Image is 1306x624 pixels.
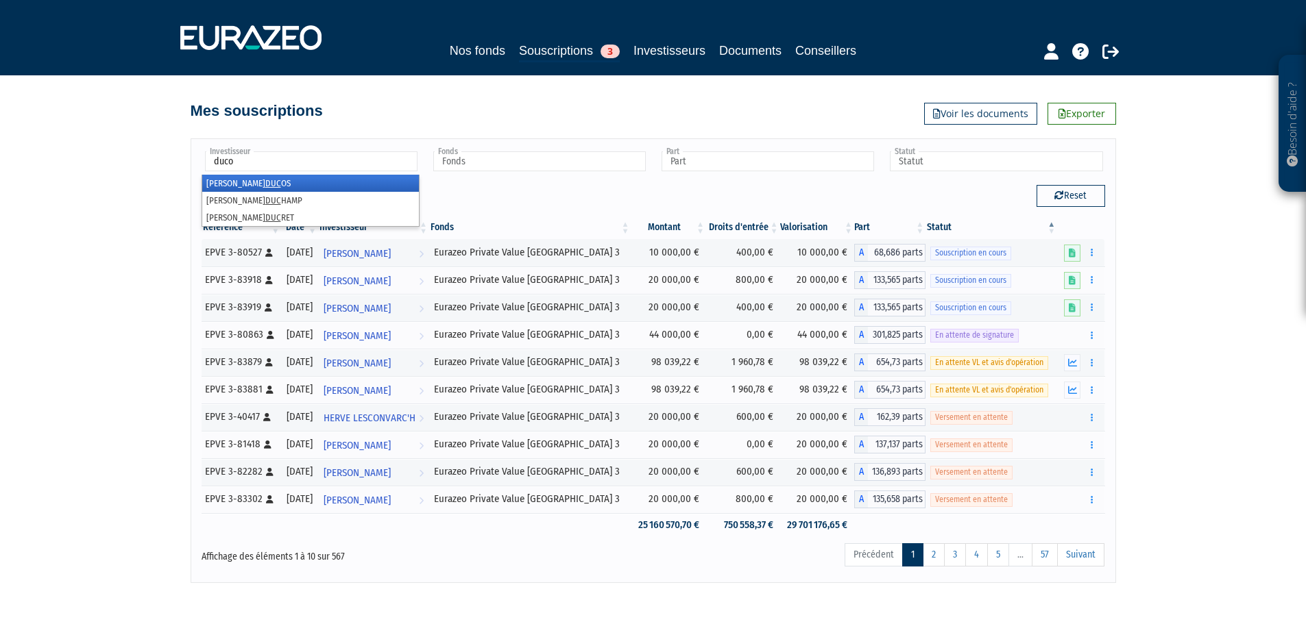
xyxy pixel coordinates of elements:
i: [Français] Personne physique [265,303,272,312]
td: 20 000,00 € [780,486,854,513]
td: 98 039,22 € [780,349,854,376]
span: En attente VL et avis d'opération [930,384,1048,397]
div: Eurazeo Private Value [GEOGRAPHIC_DATA] 3 [434,245,626,260]
th: Part: activer pour trier la colonne par ordre croissant [854,216,926,239]
td: 1 960,78 € [706,376,779,403]
div: Eurazeo Private Value [GEOGRAPHIC_DATA] 3 [434,300,626,314]
p: Besoin d'aide ? [1285,62,1301,186]
td: 44 000,00 € [780,321,854,349]
a: [PERSON_NAME] [318,266,429,294]
a: 2 [923,543,945,566]
span: 3 [601,45,620,58]
span: A [854,326,868,344]
div: A - Eurazeo Private Value Europe 3 [854,408,926,426]
a: Documents [719,41,782,60]
div: A - Eurazeo Private Value Europe 3 [854,244,926,262]
td: 20 000,00 € [780,403,854,431]
a: Suivant [1057,543,1104,566]
span: Versement en attente [930,493,1013,506]
div: Eurazeo Private Value [GEOGRAPHIC_DATA] 3 [434,492,626,506]
th: Référence : activer pour trier la colonne par ordre croissant [202,216,282,239]
i: [Français] Personne physique [265,358,273,366]
i: [Français] Personne physique [264,440,271,449]
td: 800,00 € [706,266,779,294]
a: Conseillers [795,41,856,60]
td: 20 000,00 € [631,403,707,431]
th: Montant: activer pour trier la colonne par ordre croissant [631,216,707,239]
td: 400,00 € [706,239,779,266]
span: [PERSON_NAME] [324,269,391,294]
li: [PERSON_NAME] OS [202,175,419,192]
span: [PERSON_NAME] [324,378,391,403]
span: 136,893 parts [868,463,926,481]
th: Droits d'entrée: activer pour trier la colonne par ordre croissant [706,216,779,239]
td: 20 000,00 € [780,266,854,294]
td: 400,00 € [706,294,779,321]
td: 98 039,22 € [631,349,707,376]
div: Eurazeo Private Value [GEOGRAPHIC_DATA] 3 [434,327,626,342]
th: Investisseur: activer pour trier la colonne par ordre croissant [318,216,429,239]
div: Eurazeo Private Value [GEOGRAPHIC_DATA] 3 [434,410,626,424]
span: [PERSON_NAME] [324,241,391,266]
a: Nos fonds [450,41,505,60]
div: EPVE 3-80527 [205,245,277,260]
div: A - Eurazeo Private Value Europe 3 [854,271,926,289]
td: 20 000,00 € [780,458,854,486]
div: [DATE] [286,492,313,506]
div: [DATE] [286,464,313,479]
div: A - Eurazeo Private Value Europe 3 [854,490,926,508]
span: [PERSON_NAME] [324,323,391,349]
div: EPVE 3-83302 [205,492,277,506]
div: [DATE] [286,273,313,287]
span: Souscription en cours [930,274,1011,287]
td: 29 701 176,65 € [780,513,854,537]
th: Fonds: activer pour trier la colonne par ordre croissant [429,216,631,239]
a: HERVE LESCONVARC'H [318,403,429,431]
span: A [854,271,868,289]
span: 133,565 parts [868,271,926,289]
i: Voir l'investisseur [419,488,424,513]
i: [Français] Personne physique [267,331,274,339]
span: Versement en attente [930,411,1013,424]
a: 1 [902,543,923,566]
span: Versement en attente [930,438,1013,451]
span: [PERSON_NAME] [324,433,391,458]
td: 10 000,00 € [631,239,707,266]
a: 4 [965,543,988,566]
span: 301,825 parts [868,326,926,344]
span: [PERSON_NAME] [324,460,391,486]
td: 750 558,37 € [706,513,779,537]
a: [PERSON_NAME] [318,239,429,266]
i: Voir l'investisseur [419,323,424,349]
div: Eurazeo Private Value [GEOGRAPHIC_DATA] 3 [434,273,626,287]
div: A - Eurazeo Private Value Europe 3 [854,353,926,371]
td: 44 000,00 € [631,321,707,349]
i: [Français] Personne physique [265,276,273,284]
div: Affichage des éléments 1 à 10 sur 567 [202,542,566,564]
a: 57 [1032,543,1058,566]
a: [PERSON_NAME] [318,349,429,376]
span: 654,73 parts [868,381,926,399]
div: Eurazeo Private Value [GEOGRAPHIC_DATA] 3 [434,464,626,479]
a: [PERSON_NAME] [318,458,429,486]
span: [PERSON_NAME] [324,488,391,513]
em: DUC [265,195,281,205]
td: 20 000,00 € [631,266,707,294]
div: EPVE 3-83919 [205,300,277,314]
td: 800,00 € [706,486,779,513]
a: [PERSON_NAME] [318,321,429,349]
div: EPVE 3-40417 [205,410,277,424]
li: [PERSON_NAME] RET [202,209,419,226]
div: Eurazeo Private Value [GEOGRAPHIC_DATA] 3 [434,382,626,397]
a: Investisseurs [633,41,705,60]
a: 3 [944,543,966,566]
td: 10 000,00 € [780,239,854,266]
div: [DATE] [286,382,313,397]
div: EPVE 3-80863 [205,327,277,342]
img: 1732889491-logotype_eurazeo_blanc_rvb.png [180,25,322,50]
i: [Français] Personne physique [266,386,274,394]
span: A [854,353,868,371]
td: 20 000,00 € [780,294,854,321]
span: HERVE LESCONVARC'H [324,405,415,431]
i: Voir l'investisseur [419,378,424,403]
